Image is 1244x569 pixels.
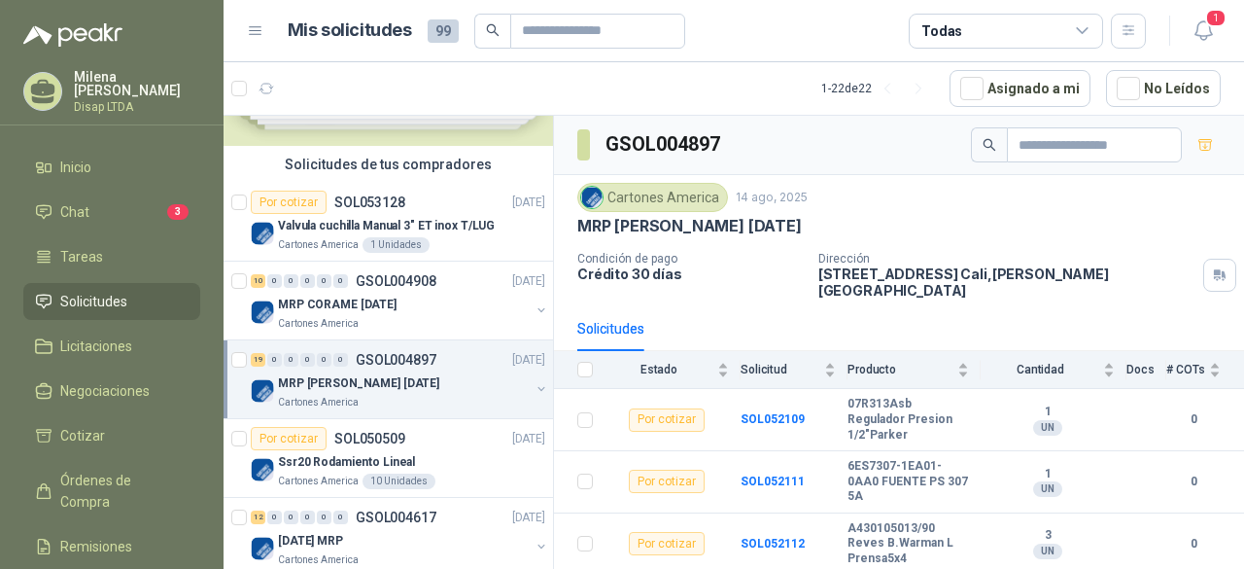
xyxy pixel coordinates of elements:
img: Company Logo [581,187,603,208]
span: # COTs [1166,363,1205,376]
span: Tareas [60,246,103,267]
th: # COTs [1166,351,1244,389]
a: Tareas [23,238,200,275]
span: Chat [60,201,89,223]
p: [DATE] [512,272,545,291]
p: Cartones America [278,474,359,489]
p: 14 ago, 2025 [736,189,808,207]
p: GSOL004617 [356,511,436,524]
span: Inicio [60,157,91,178]
div: 0 [300,353,315,367]
p: [DATE] [512,351,545,370]
p: SOL050509 [334,432,405,445]
a: Por cotizarSOL050509[DATE] Company LogoSsr20 Rodamiento LinealCartones America10 Unidades [224,419,553,498]
p: Cartones America [278,552,359,568]
div: UN [1033,420,1062,436]
span: Solicitud [741,363,820,376]
div: Por cotizar [251,191,327,214]
p: Milena [PERSON_NAME] [74,70,200,97]
b: 6ES7307-1EA01-0AA0 FUENTE PS 307 5A [847,459,969,505]
a: Cotizar [23,417,200,454]
span: Remisiones [60,536,132,557]
div: 10 Unidades [363,474,435,489]
div: UN [1033,481,1062,497]
a: Licitaciones [23,328,200,365]
button: No Leídos [1106,70,1221,107]
div: 0 [267,511,282,524]
img: Company Logo [251,379,274,403]
p: MRP [PERSON_NAME] [DATE] [577,216,802,236]
button: Asignado a mi [950,70,1090,107]
h3: GSOL004897 [605,129,723,160]
a: Órdenes de Compra [23,462,200,520]
p: MRP CORAME [DATE] [278,296,397,314]
div: 0 [284,511,298,524]
th: Cantidad [981,351,1126,389]
a: Por cotizarSOL053128[DATE] Company LogoValvula cuchilla Manual 3" ET inox T/LUGCartones America1 ... [224,183,553,262]
p: Cartones America [278,395,359,410]
div: 10 [251,274,265,288]
img: Company Logo [251,301,274,324]
div: 0 [300,274,315,288]
th: Estado [605,351,741,389]
div: Solicitudes de tus compradores [224,146,553,183]
a: SOL052111 [741,475,805,488]
a: Negociaciones [23,373,200,409]
div: 0 [284,353,298,367]
span: search [983,138,996,152]
a: SOL052109 [741,412,805,426]
p: [DATE] [512,509,545,527]
p: [DATE] [512,194,545,212]
b: 1 [981,467,1115,482]
a: 19 0 0 0 0 0 GSOL004897[DATE] Company LogoMRP [PERSON_NAME] [DATE]Cartones America [251,348,549,410]
a: Inicio [23,149,200,186]
h1: Mis solicitudes [288,17,412,45]
div: 1 Unidades [363,237,430,253]
p: GSOL004908 [356,274,436,288]
span: search [486,23,500,37]
b: 0 [1166,410,1221,429]
a: Chat3 [23,194,200,231]
p: GSOL004897 [356,353,436,367]
img: Company Logo [251,537,274,560]
div: 0 [300,511,315,524]
div: Por cotizar [629,532,705,555]
span: Órdenes de Compra [60,470,182,513]
th: Docs [1126,351,1166,389]
div: 0 [317,511,331,524]
p: Ssr20 Rodamiento Lineal [278,453,415,472]
div: Solicitudes [577,318,644,339]
div: 0 [267,274,282,288]
p: MRP [PERSON_NAME] [DATE] [278,374,439,393]
div: 0 [317,353,331,367]
div: 0 [284,274,298,288]
span: Cotizar [60,425,105,446]
span: Producto [847,363,953,376]
div: 1 - 22 de 22 [821,73,934,104]
div: Cartones America [577,183,728,212]
div: UN [1033,544,1062,559]
b: 3 [981,528,1115,544]
div: Todas [921,20,962,42]
b: 07R313Asb Regulador Presion 1/2"Parker [847,397,969,443]
b: 0 [1166,535,1221,553]
div: Por cotizar [629,409,705,432]
div: 0 [333,353,348,367]
div: Por cotizar [251,427,327,450]
div: 0 [317,274,331,288]
p: Condición de pago [577,252,803,266]
img: Company Logo [251,458,274,481]
p: Cartones America [278,316,359,332]
span: Solicitudes [60,291,127,312]
a: SOL052112 [741,537,805,551]
img: Logo peakr [23,23,122,47]
p: [DATE] [512,430,545,448]
p: Valvula cuchilla Manual 3" ET inox T/LUG [278,217,495,235]
p: Dirección [818,252,1195,266]
span: 99 [428,19,459,43]
span: 1 [1205,9,1227,27]
p: Crédito 30 días [577,266,803,282]
p: [DATE] MRP [278,532,343,551]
